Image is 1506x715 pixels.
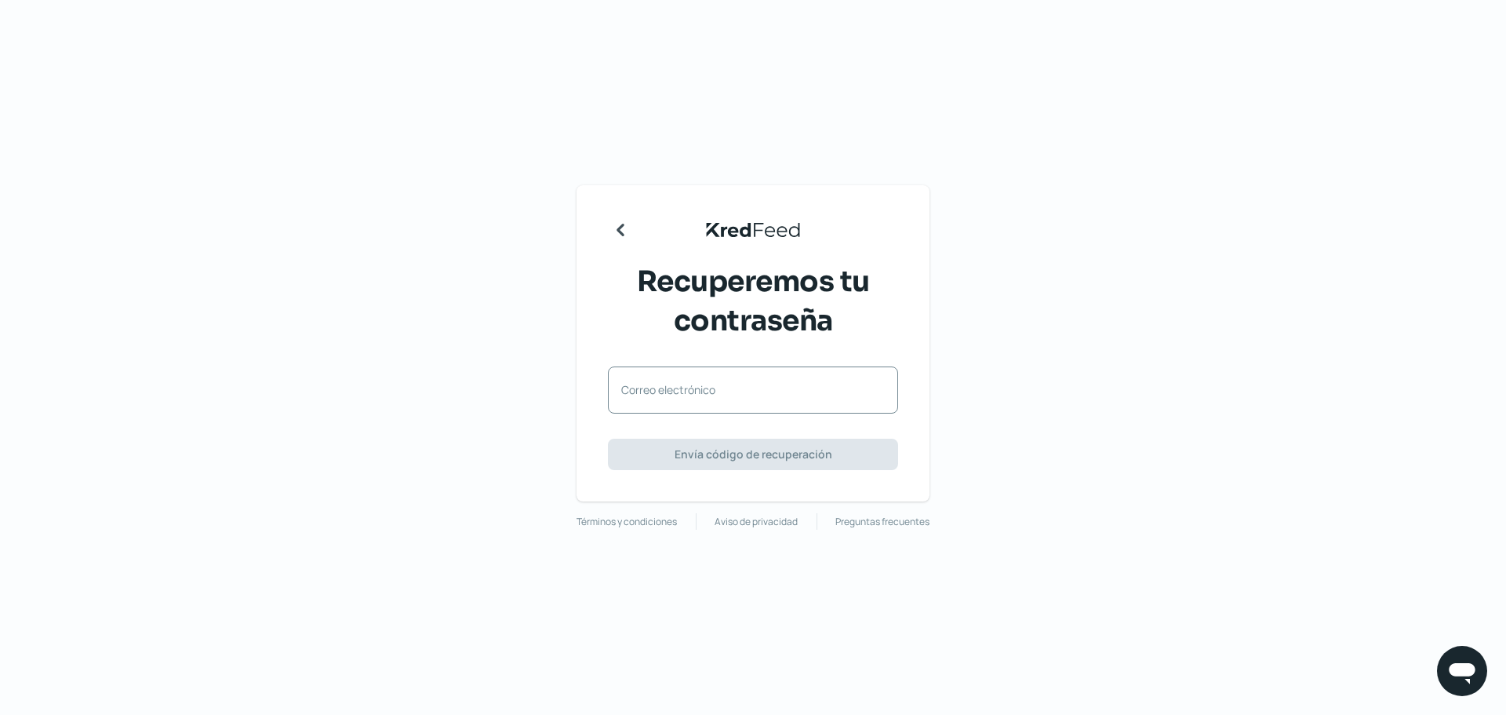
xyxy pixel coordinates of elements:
[616,262,890,341] span: Recuperemos tu contraseña
[577,513,677,531] a: Términos y condiciones
[715,513,798,531] a: Aviso de privacidad
[608,439,898,470] button: Envía código de recuperación
[835,513,929,531] a: Preguntas frecuentes
[675,449,832,460] span: Envía código de recuperación
[621,382,869,397] label: Correo electrónico
[608,217,633,243] svg: Regresar
[1446,655,1478,687] img: chatIcon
